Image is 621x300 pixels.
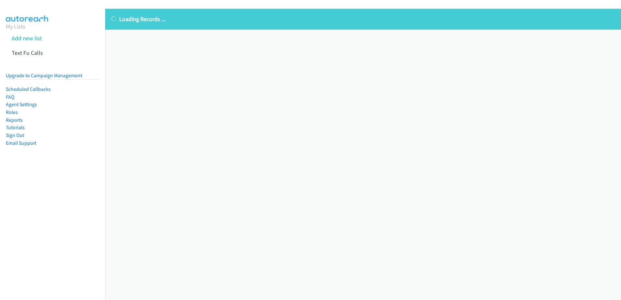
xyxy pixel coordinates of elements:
a: Roles [6,109,18,115]
a: My Lists [6,23,25,30]
a: Tutorials [6,124,25,131]
a: Agent Settings [6,101,37,107]
p: Loading Records ... [111,15,615,23]
a: Scheduled Callbacks [6,86,51,92]
a: Upgrade to Campaign Management [6,72,82,79]
a: Add new list [12,34,42,42]
a: Sign Out [6,132,24,138]
a: FAQ [6,94,14,100]
a: Reports [6,117,23,123]
a: Text Fu Calls [12,49,43,56]
a: Email Support [6,140,36,146]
